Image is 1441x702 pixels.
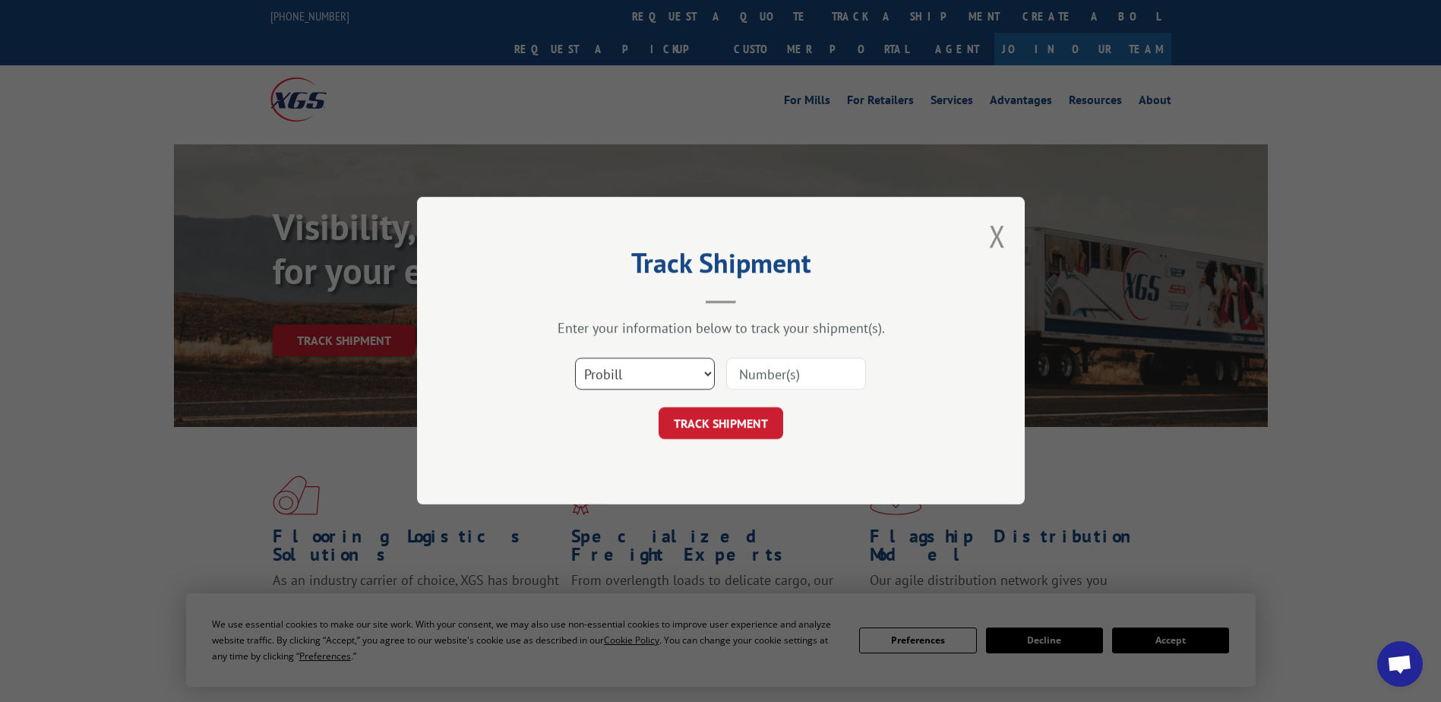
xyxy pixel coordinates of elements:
input: Number(s) [726,359,866,391]
div: Enter your information below to track your shipment(s). [493,320,949,337]
button: TRACK SHIPMENT [659,408,783,440]
button: Close modal [989,216,1006,256]
h2: Track Shipment [493,252,949,281]
div: Open chat [1377,641,1423,687]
